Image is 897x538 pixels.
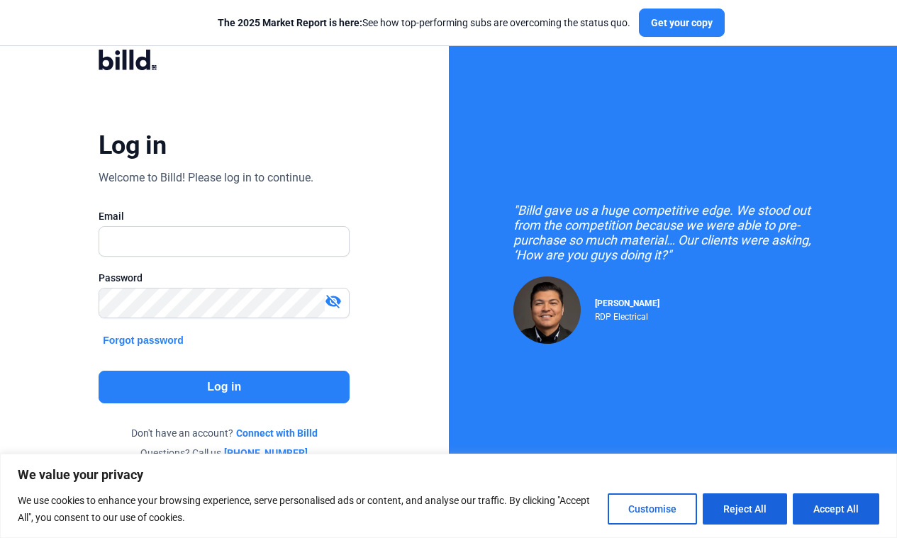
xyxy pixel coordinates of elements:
div: Questions? Call us [99,446,350,460]
button: Reject All [703,493,787,525]
div: Welcome to Billd! Please log in to continue. [99,169,313,186]
button: Get your copy [639,9,725,37]
div: RDP Electrical [595,308,659,322]
a: Connect with Billd [236,426,318,440]
button: Log in [99,371,350,403]
a: [PHONE_NUMBER] [224,446,308,460]
div: Log in [99,130,166,161]
mat-icon: visibility_off [325,293,342,310]
div: Email [99,209,350,223]
span: The 2025 Market Report is here: [218,17,362,28]
div: See how top-performing subs are overcoming the status quo. [218,16,630,30]
div: "Billd gave us a huge competitive edge. We stood out from the competition because we were able to... [513,203,832,262]
button: Forgot password [99,332,188,348]
p: We use cookies to enhance your browsing experience, serve personalised ads or content, and analys... [18,492,597,526]
div: Password [99,271,350,285]
button: Accept All [793,493,879,525]
img: Raul Pacheco [513,276,581,344]
p: We value your privacy [18,466,879,483]
span: [PERSON_NAME] [595,298,659,308]
div: Don't have an account? [99,426,350,440]
button: Customise [608,493,697,525]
